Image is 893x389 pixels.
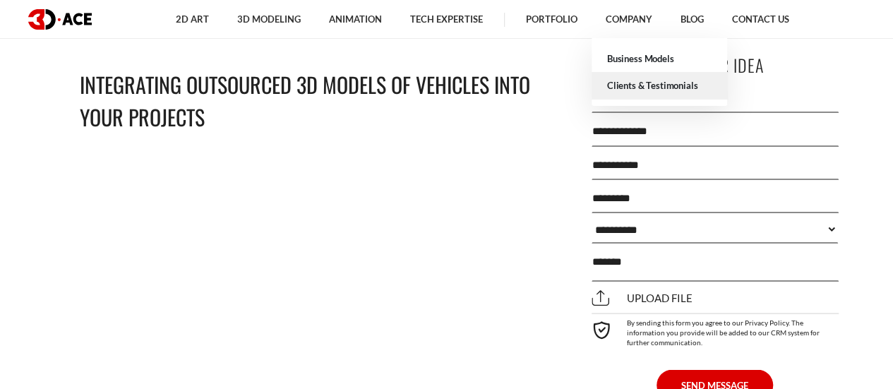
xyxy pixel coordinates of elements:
[592,313,839,347] div: By sending this form you agree to our Privacy Policy. The information you provide will be added t...
[592,45,727,72] a: Business Models
[80,68,546,134] h2: Integrating Outsourced 3D Models of Vehicles into Your Projects
[592,292,693,304] span: Upload file
[592,72,727,99] a: Clients & Testimonials
[28,9,92,30] img: logo dark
